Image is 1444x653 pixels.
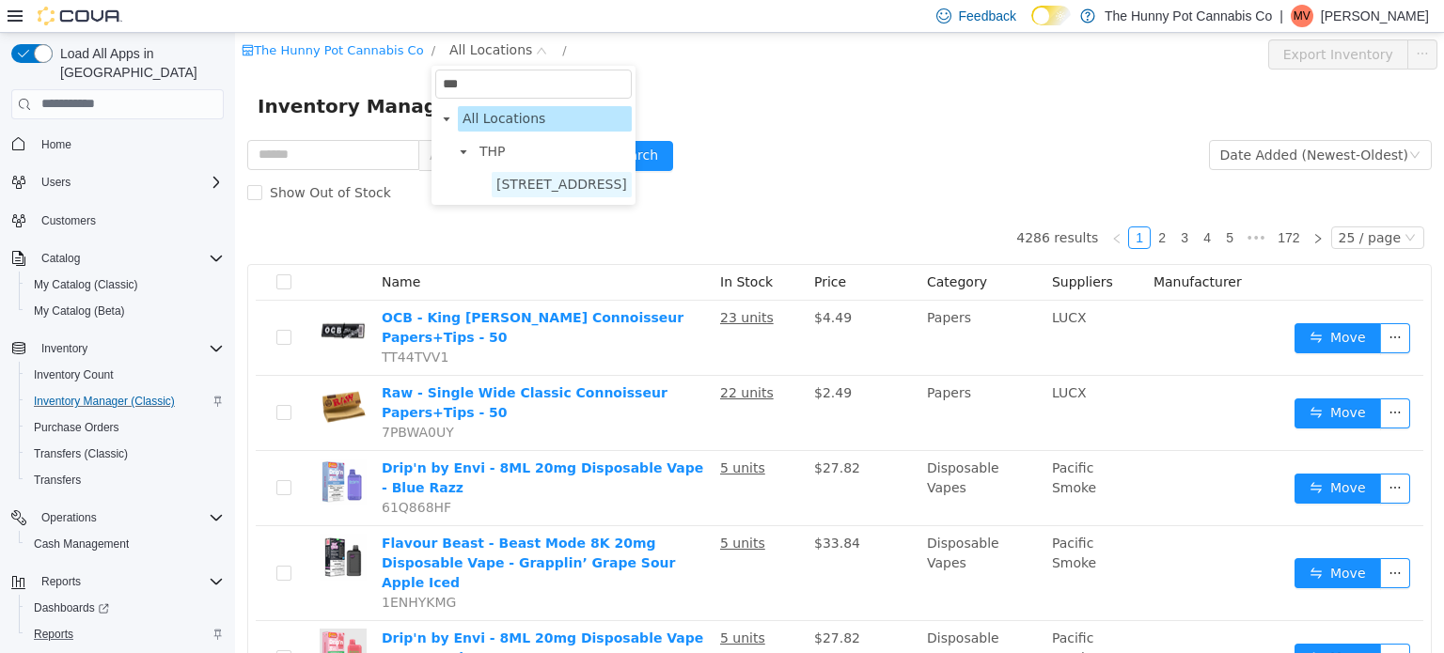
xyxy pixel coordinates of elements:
[26,300,133,322] a: My Catalog (Beta)
[34,536,129,552] span: Cash Management
[38,7,122,25] img: Cova
[147,317,213,332] span: TT44TVV1
[1104,194,1166,215] div: 25 / page
[34,337,95,360] button: Inventory
[228,78,310,93] span: All Locations
[27,152,164,167] span: Show Out of Stock
[261,144,392,159] span: [STREET_ADDRESS]
[34,337,224,360] span: Inventory
[579,352,617,367] span: $2.49
[1059,525,1146,555] button: icon: swapMove
[34,210,103,232] a: Customers
[1031,6,1071,25] input: Dark Mode
[4,131,231,158] button: Home
[85,350,132,397] img: Raw - Single Wide Classic Connoisseur Papers+Tips - 50 hero shot
[959,7,1016,25] span: Feedback
[41,137,71,152] span: Home
[26,533,224,555] span: Cash Management
[579,503,625,518] span: $33.84
[257,139,397,164] span: 334 Wellington Rd
[984,194,1005,215] a: 5
[684,418,809,493] td: Disposable Vapes
[85,426,132,473] img: Drip'n by Envi - 8ML 20mg Disposable Vape - Blue Razz hero shot
[485,428,530,443] u: 5 units
[4,568,231,595] button: Reports
[147,598,468,632] a: Drip'n by Envi - 8ML 20mg Disposable Vape - Watermelona CG
[1145,365,1175,396] button: icon: ellipsis
[485,598,530,613] u: 5 units
[34,247,224,270] span: Catalog
[485,241,538,257] span: In Stock
[244,111,271,126] span: THP
[85,596,132,643] img: Drip'n by Envi - 8ML 20mg Disposable Vape - Watermelona CG hero shot
[327,10,331,24] span: /
[196,10,200,24] span: /
[19,531,231,557] button: Cash Management
[19,441,231,467] button: Transfers (Classic)
[34,303,125,319] span: My Catalog (Beta)
[85,501,132,548] img: Flavour Beast - Beast Mode 8K 20mg Disposable Vape - Grapplin’ Grape Sour Apple Iced hero shot
[26,597,117,619] a: Dashboards
[4,245,231,272] button: Catalog
[34,247,87,270] button: Catalog
[41,213,96,228] span: Customers
[26,273,146,296] a: My Catalog (Classic)
[579,241,611,257] span: Price
[19,362,231,388] button: Inventory Count
[684,493,809,588] td: Disposable Vapes
[34,367,114,382] span: Inventory Count
[939,194,960,215] a: 3
[962,194,982,215] a: 4
[485,277,539,292] u: 23 units
[34,132,224,156] span: Home
[147,467,216,482] span: 61Q868HF
[85,275,132,322] img: OCB - King Slim Connoisseur Papers+Tips - 50 hero shot
[19,467,231,493] button: Transfers
[26,416,127,439] a: Purchase Orders
[893,194,916,216] li: 1
[4,169,231,195] button: Users
[985,108,1173,136] div: Date Added (Newest-Oldest)
[26,597,224,619] span: Dashboards
[684,268,809,343] td: Papers
[1174,117,1185,130] i: icon: down
[938,194,961,216] li: 3
[817,352,852,367] span: LUCX
[579,598,625,613] span: $27.82
[579,277,617,292] span: $4.49
[579,428,625,443] span: $27.82
[147,241,185,257] span: Name
[147,277,448,312] a: OCB - King [PERSON_NAME] Connoisseur Papers+Tips - 50
[34,394,175,409] span: Inventory Manager (Classic)
[817,277,852,292] span: LUCX
[1033,7,1173,37] button: Export Inventory
[26,416,224,439] span: Purchase Orders
[4,207,231,234] button: Customers
[1059,611,1146,641] button: icon: swapMove
[918,241,1007,257] span: Manufacturer
[147,428,468,462] a: Drip'n by Envi - 8ML 20mg Disposable Vape - Blue Razz
[871,194,893,216] li: Previous Page
[817,428,861,462] span: Pacific Smoke
[34,171,224,194] span: Users
[147,392,219,407] span: 7PBWA0UY
[34,506,224,529] span: Operations
[1077,200,1089,211] i: icon: right
[894,194,915,215] a: 1
[41,251,80,266] span: Catalog
[1145,525,1175,555] button: icon: ellipsis
[1031,25,1032,26] span: Dark Mode
[19,388,231,414] button: Inventory Manager (Classic)
[26,623,81,645] a: Reports
[147,503,440,557] a: Flavour Beast - Beast Mode 8K 20mg Disposable Vape - Grapplin’ Grape Sour Apple Iced
[19,414,231,441] button: Purchase Orders
[41,510,97,525] span: Operations
[195,113,280,132] span: All Categories
[26,623,224,645] span: Reports
[1105,5,1272,27] p: The Hunny Pot Cannabis Co
[781,194,863,216] li: 4286 results
[207,82,216,91] i: icon: caret-down
[1059,365,1146,396] button: icon: swapMove
[147,562,221,577] span: 1ENHYKMG
[26,469,88,491] a: Transfers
